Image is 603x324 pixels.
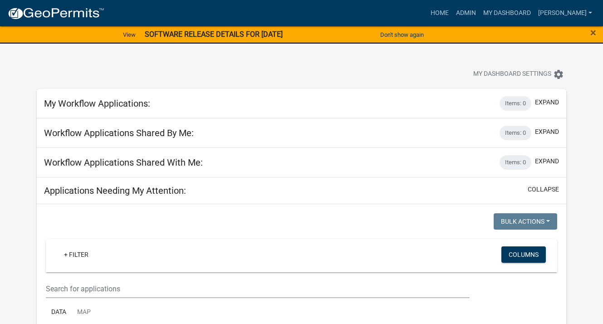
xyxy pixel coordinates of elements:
[44,185,186,196] h5: Applications Needing My Attention:
[480,5,534,22] a: My Dashboard
[553,69,564,80] i: settings
[57,246,96,263] a: + Filter
[500,96,531,111] div: Items: 0
[535,127,559,137] button: expand
[590,26,596,39] span: ×
[501,246,546,263] button: Columns
[534,5,596,22] a: [PERSON_NAME]
[500,126,531,140] div: Items: 0
[44,157,203,168] h5: Workflow Applications Shared With Me:
[528,185,559,194] button: collapse
[452,5,480,22] a: Admin
[500,155,531,170] div: Items: 0
[119,27,139,42] a: View
[590,27,596,38] button: Close
[473,69,551,80] span: My Dashboard Settings
[535,157,559,166] button: expand
[427,5,452,22] a: Home
[44,128,194,138] h5: Workflow Applications Shared By Me:
[46,280,469,298] input: Search for applications
[377,27,427,42] button: Don't show again
[145,30,283,39] strong: SOFTWARE RELEASE DETAILS FOR [DATE]
[466,65,571,83] button: My Dashboard Settingssettings
[494,213,557,230] button: Bulk Actions
[535,98,559,107] button: expand
[44,98,150,109] h5: My Workflow Applications:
